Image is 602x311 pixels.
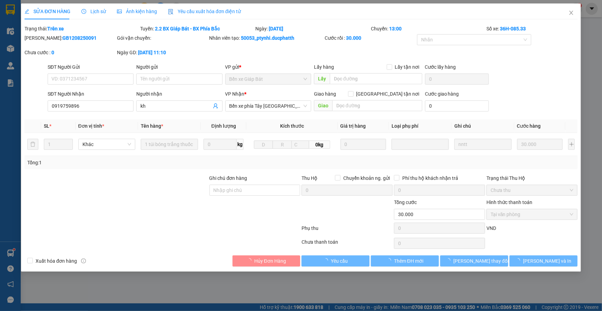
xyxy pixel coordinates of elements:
[273,140,292,149] input: R
[78,123,104,129] span: Đơn vị tính
[325,34,416,42] div: Cước rồi :
[117,9,122,14] span: picture
[229,101,307,111] span: Bến xe phía Tây Thanh Hóa
[241,35,295,41] b: 50053_ptynhi.ducphatth
[394,257,423,265] span: Thêm ĐH mới
[51,50,54,55] b: 0
[523,257,572,265] span: [PERSON_NAME] và In
[139,25,255,32] div: Tuyến:
[117,9,157,14] span: Ảnh kiện hàng
[24,6,81,28] strong: CÔNG TY TNHH VẬN TẢI QUỐC TẾ ĐỨC PHÁT
[47,26,64,31] b: Trên xe
[84,27,124,35] span: PT1208250125
[81,9,106,14] span: Lịch sử
[371,255,439,266] button: Thêm ĐH mới
[48,63,134,71] div: SĐT Người Gửi
[30,38,75,49] strong: Hotline : 0965363036 - 0389825550
[517,139,563,150] input: 0
[225,63,311,71] div: VP gửi
[309,140,330,149] span: 0kg
[33,257,80,265] span: Xuất hóa đơn hàng
[486,174,578,182] div: Trạng thái Thu Hộ
[24,49,116,56] div: Chưa cước :
[27,159,233,166] div: Tổng: 1
[24,9,29,14] span: edit
[354,90,422,98] span: [GEOGRAPHIC_DATA] tận nơi
[255,25,371,32] div: Ngày:
[82,139,131,149] span: Khác
[301,238,394,250] div: Chưa thanh toán
[302,175,317,181] span: Thu Hộ
[389,119,452,133] th: Loại phụ phí
[454,139,512,150] input: Ghi Chú
[211,123,236,129] span: Định lượng
[425,91,459,97] label: Cước giao hàng
[155,26,220,31] b: 2.2 BX Giáp Bát - BX Phía Bắc
[292,140,309,149] input: C
[62,35,97,41] b: GB1208250091
[301,224,394,236] div: Phụ thu
[425,64,456,70] label: Cước lấy hàng
[517,123,541,129] span: Cước hàng
[136,63,222,71] div: Người gửi
[341,174,393,182] span: Chuyển khoản ng. gửi
[491,209,573,220] span: Tại văn phòng
[453,257,509,265] span: [PERSON_NAME] thay đổi
[302,255,370,266] button: Yêu cầu
[323,258,331,263] span: loading
[510,255,578,266] button: [PERSON_NAME] và In
[269,26,284,31] b: [DATE]
[44,123,50,129] span: SL
[386,258,394,263] span: loading
[24,34,116,42] div: [PERSON_NAME]:
[254,257,286,265] span: Hủy Đơn Hàng
[27,139,38,150] button: delete
[330,73,422,84] input: Dọc đường
[341,123,366,129] span: Giá trị hàng
[254,140,273,149] input: D
[138,50,166,55] b: [DATE] 11:10
[491,185,573,195] span: Chưa thu
[168,9,241,14] span: Yêu cầu xuất hóa đơn điện tử
[22,51,38,56] span: Website
[117,49,208,56] div: Ngày GD:
[280,123,304,129] span: Kích thước
[500,26,526,31] b: 36H-085.33
[136,90,222,98] div: Người nhận
[394,200,417,205] span: Tổng cước
[452,119,514,133] th: Ghi chú
[237,139,244,150] span: kg
[81,259,86,263] span: info-circle
[4,13,21,42] img: logo
[168,9,174,14] img: icon
[24,9,70,14] span: SỬA ĐƠN HÀNG
[341,139,386,150] input: 0
[314,73,330,84] span: Lấy
[314,91,336,97] span: Giao hàng
[209,175,247,181] label: Ghi chú đơn hàng
[141,139,198,150] input: VD: Bàn, Ghế
[24,25,139,32] div: Trạng thái:
[562,3,581,23] button: Close
[141,123,163,129] span: Tên hàng
[346,35,361,41] b: 30.000
[425,74,489,85] input: Cước lấy hàng
[314,100,332,111] span: Giao
[229,74,307,84] span: Bến xe Giáp Bát
[516,258,523,263] span: loading
[314,64,334,70] span: Lấy hàng
[209,185,300,196] input: Ghi chú đơn hàng
[81,9,86,14] span: clock-circle
[209,34,324,42] div: Nhân viên tạo:
[425,100,489,111] input: Cước giao hàng
[233,255,300,266] button: Hủy Đơn Hàng
[399,174,461,182] span: Phí thu hộ khách nhận trả
[370,25,486,32] div: Chuyến:
[24,29,80,37] strong: PHIẾU GỬI HÀNG
[117,34,208,42] div: Gói vận chuyển:
[568,139,575,150] button: plus
[48,90,134,98] div: SĐT Người Nhận
[22,50,83,57] strong: : [DOMAIN_NAME]
[213,103,218,109] span: user-add
[486,200,532,205] label: Hình thức thanh toán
